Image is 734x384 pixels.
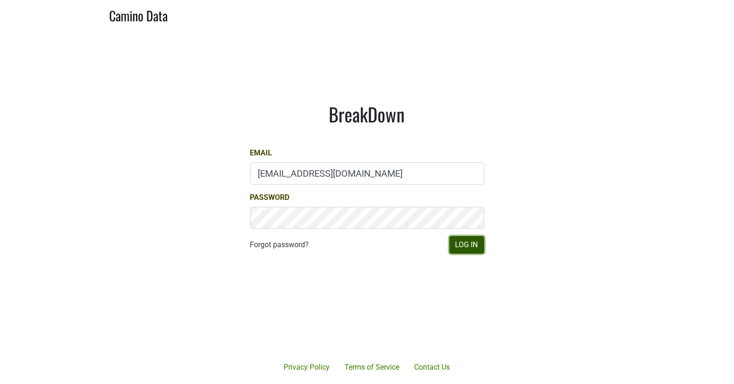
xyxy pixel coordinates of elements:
[250,239,309,250] a: Forgot password?
[110,4,168,26] a: Camino Data
[338,358,407,377] a: Terms of Service
[277,358,338,377] a: Privacy Policy
[250,192,290,203] label: Password
[407,358,458,377] a: Contact Us
[250,103,484,125] h1: BreakDown
[250,147,273,159] label: Email
[449,236,484,254] button: Log In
